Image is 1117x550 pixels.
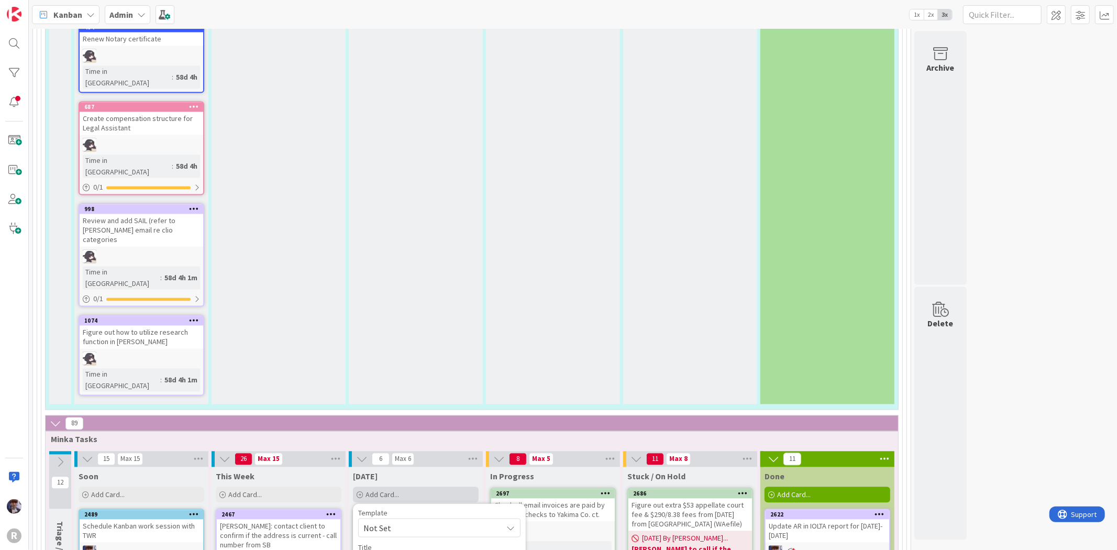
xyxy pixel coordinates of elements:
div: Time in [GEOGRAPHIC_DATA] [83,369,160,392]
div: Time in [GEOGRAPHIC_DATA] [83,155,172,178]
div: KN [80,250,203,263]
div: Archive [927,62,955,74]
span: 12 [51,477,69,489]
div: Update AR in IOLTA report for [DATE]-[DATE] [766,520,889,543]
a: 687Create compensation structure for Legal AssistantKNTime in [GEOGRAPHIC_DATA]:58d 4h0/1 [79,102,204,195]
div: Max 5 [532,457,550,462]
span: Done [765,471,784,482]
div: Time in [GEOGRAPHIC_DATA] [83,267,160,290]
div: 2697Check all email invoices are paid by tonight & checks to Yakima Co. ct. [491,489,615,522]
span: 11 [783,453,801,466]
span: 3x [938,9,952,20]
span: 89 [65,417,83,430]
div: 2467 [217,510,340,520]
div: ML [491,525,615,538]
div: 2489 [84,511,203,519]
span: This Week [216,471,255,482]
div: 687 [84,104,203,111]
div: 2622 [770,511,889,519]
div: Create compensation structure for Legal Assistant [80,112,203,135]
div: Schedule Kanban work session with TWR [80,520,203,543]
img: KN [83,49,96,63]
span: Template [358,509,388,516]
div: Review and add SAIL (refer to [PERSON_NAME] email re clio categories [80,214,203,247]
div: Figure out how to utilize research function in [PERSON_NAME] [80,326,203,349]
span: Support [22,2,48,14]
span: Add Card... [777,490,811,500]
span: Soon [79,471,98,482]
div: 1074 [84,317,203,325]
div: 2489Schedule Kanban work session with TWR [80,510,203,543]
span: 26 [235,453,252,466]
span: 0 / 1 [93,294,103,305]
div: KN [80,49,203,63]
span: Stuck / On Hold [627,471,685,482]
span: In Progress [490,471,534,482]
div: 998Review and add SAIL (refer to [PERSON_NAME] email re clio categories [80,205,203,247]
div: KN [80,138,203,152]
a: 484Renew Notary certificateKNTime in [GEOGRAPHIC_DATA]:58d 4h [79,22,204,93]
div: 2489 [80,510,203,520]
img: KN [83,138,96,152]
div: 998 [84,206,203,213]
span: Kanban [53,8,82,21]
span: 15 [97,453,115,466]
span: 6 [372,453,390,466]
div: 58d 4h 1m [162,375,200,386]
div: 58d 4h 1m [162,272,200,284]
div: 0/1 [80,293,203,306]
span: 1x [910,9,924,20]
div: Max 15 [120,457,140,462]
a: 1074Figure out how to utilize research function in [PERSON_NAME]KNTime in [GEOGRAPHIC_DATA]:58d 4... [79,315,204,396]
span: Add Card... [228,490,262,500]
div: 2686 [633,490,752,498]
div: 998 [80,205,203,214]
div: 1074 [80,316,203,326]
div: 687Create compensation structure for Legal Assistant [80,103,203,135]
div: Delete [928,317,954,330]
div: 1074Figure out how to utilize research function in [PERSON_NAME] [80,316,203,349]
div: 484Renew Notary certificate [80,23,203,46]
div: Figure out extra $53 appellate court fee & $290/8.38 fees from [DATE] from [GEOGRAPHIC_DATA] (WAe... [628,499,752,531]
div: R [7,529,21,543]
span: Minka Tasks [51,434,885,445]
div: Max 8 [669,457,688,462]
span: Not Set [363,521,494,535]
span: : [172,161,173,172]
div: Check all email invoices are paid by tonight & checks to Yakima Co. ct. [491,499,615,522]
div: 2697 [496,490,615,498]
div: 2467 [222,511,340,519]
span: Add Card... [366,490,399,500]
div: 58d 4h [173,72,200,83]
div: 2686 [628,489,752,499]
div: Max 15 [258,457,280,462]
span: 8 [509,453,527,466]
b: Admin [109,9,133,20]
div: 2686Figure out extra $53 appellate court fee & $290/8.38 fees from [DATE] from [GEOGRAPHIC_DATA] ... [628,489,752,531]
div: 2697 [491,489,615,499]
span: 11 [646,453,664,466]
input: Quick Filter... [963,5,1042,24]
img: KN [83,250,96,263]
div: 2622Update AR in IOLTA report for [DATE]-[DATE] [766,510,889,543]
span: : [172,72,173,83]
div: 2622 [766,510,889,520]
div: Time in [GEOGRAPHIC_DATA] [83,66,172,89]
img: ML [7,499,21,514]
div: 687 [80,103,203,112]
img: KN [83,352,96,366]
a: 998Review and add SAIL (refer to [PERSON_NAME] email re clio categoriesKNTime in [GEOGRAPHIC_DATA... [79,204,204,307]
span: 0 / 1 [93,182,103,193]
div: Renew Notary certificate [80,32,203,46]
div: KN [80,352,203,366]
img: Visit kanbanzone.com [7,7,21,21]
span: Add Card... [91,490,125,500]
span: : [160,272,162,284]
div: 0/1 [80,181,203,194]
span: Today [353,471,378,482]
span: [DATE] By [PERSON_NAME]... [642,533,728,544]
span: : [160,375,162,386]
div: 58d 4h [173,161,200,172]
div: Max 6 [395,457,411,462]
span: 2x [924,9,938,20]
